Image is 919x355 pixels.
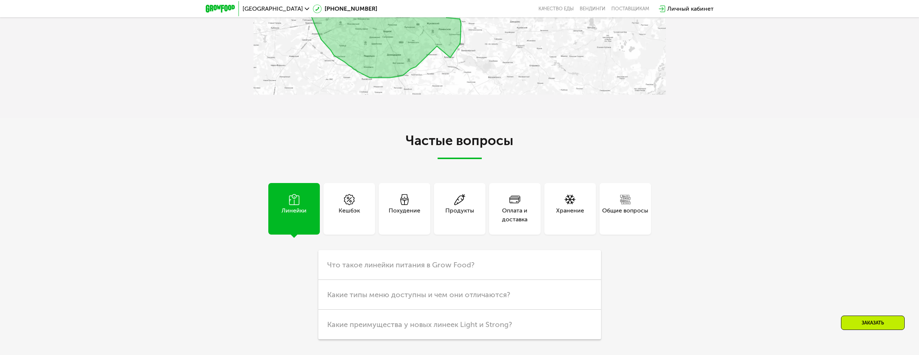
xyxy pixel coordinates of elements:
[254,133,666,159] h2: Частые вопросы
[327,320,512,329] span: Какие преимущества у новых линеек Light и Strong?
[389,206,420,224] div: Похудение
[282,206,307,224] div: Линейки
[538,6,574,12] a: Качество еды
[489,206,541,224] div: Оплата и доставка
[445,206,474,224] div: Продукты
[841,316,905,330] div: Заказать
[611,6,649,12] div: поставщикам
[580,6,605,12] a: Вендинги
[602,206,648,224] div: Общие вопросы
[339,206,360,224] div: Кешбэк
[667,4,714,13] div: Личный кабинет
[327,290,510,299] span: Какие типы меню доступны и чем они отличаются?
[327,260,474,269] span: Что такое линейки питания в Grow Food?
[243,6,303,12] span: [GEOGRAPHIC_DATA]
[313,4,377,13] a: [PHONE_NUMBER]
[556,206,584,224] div: Хранение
